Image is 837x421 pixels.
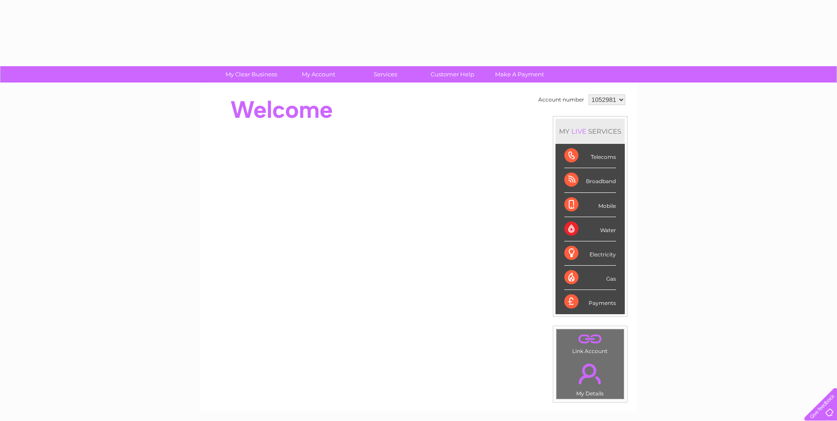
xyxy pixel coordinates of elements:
a: My Account [282,66,355,83]
div: Gas [564,266,616,290]
div: MY SERVICES [555,119,625,144]
div: Water [564,217,616,241]
div: LIVE [570,127,588,135]
a: Customer Help [416,66,489,83]
td: Link Account [556,329,624,357]
a: My Clear Business [215,66,288,83]
a: . [559,331,622,347]
td: Account number [536,92,586,107]
td: My Details [556,356,624,399]
div: Telecoms [564,144,616,168]
a: . [559,358,622,389]
div: Electricity [564,241,616,266]
div: Mobile [564,193,616,217]
a: Make A Payment [483,66,556,83]
a: Services [349,66,422,83]
div: Broadband [564,168,616,192]
div: Payments [564,290,616,314]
